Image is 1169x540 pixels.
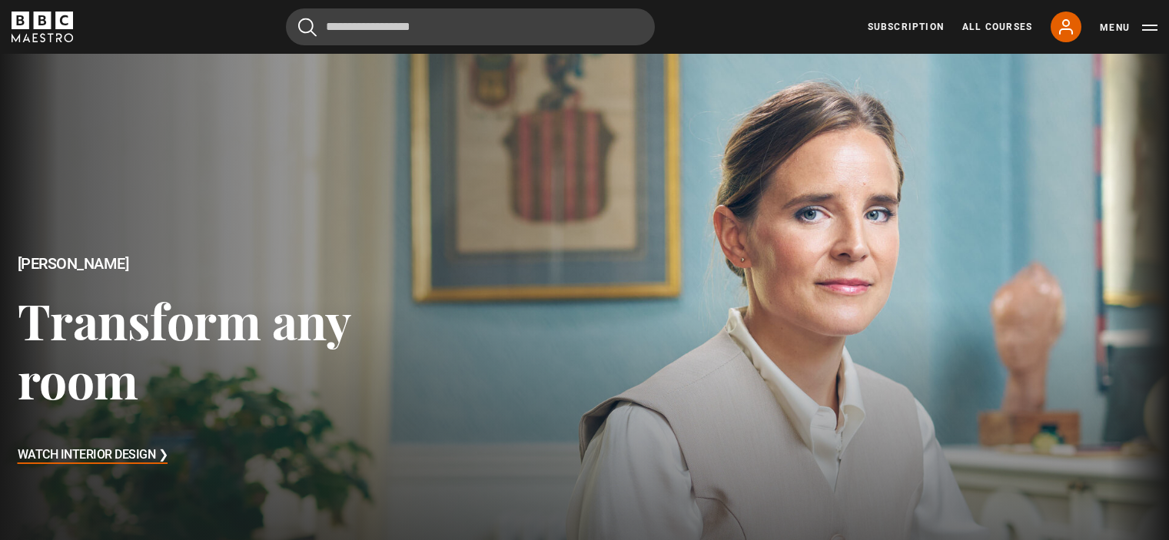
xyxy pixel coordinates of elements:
a: All Courses [962,20,1032,34]
a: Subscription [868,20,944,34]
h2: [PERSON_NAME] [18,255,468,273]
h3: Watch Interior Design ❯ [18,444,168,467]
button: Submit the search query [298,18,317,37]
input: Search [286,8,655,45]
button: Toggle navigation [1100,20,1157,35]
h3: Transform any room [18,290,468,409]
svg: BBC Maestro [12,12,73,42]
